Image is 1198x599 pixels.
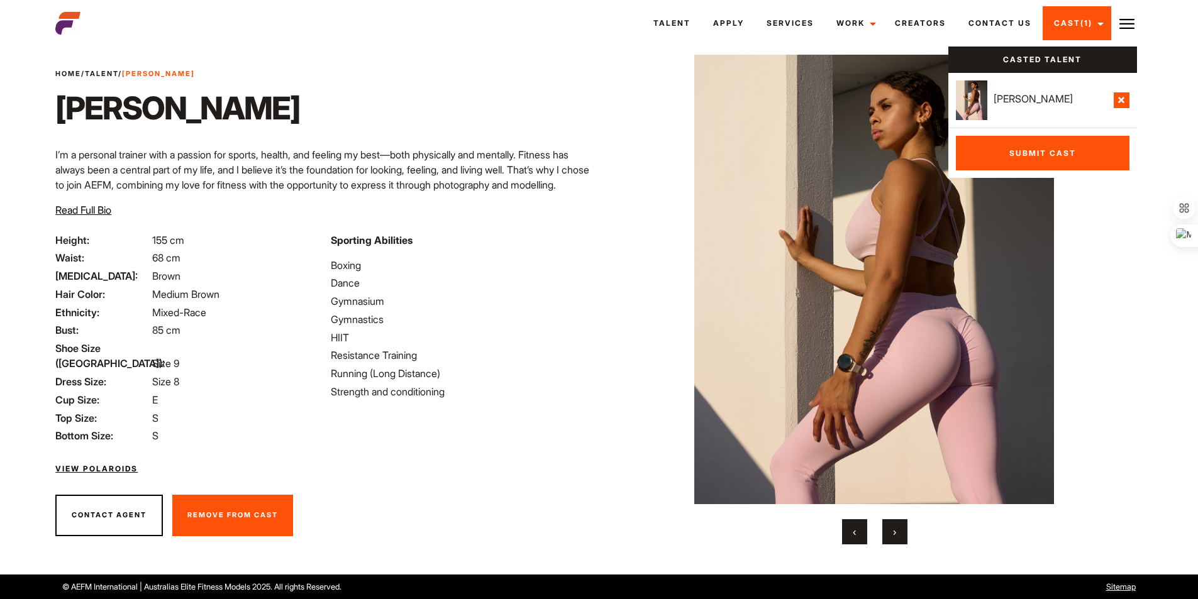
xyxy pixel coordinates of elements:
li: Resistance Training [331,348,591,363]
p: © AEFM International | Australias Elite Fitness Models 2025. All rights Reserved. [62,581,682,593]
img: cropped-aefm-brand-fav-22-square.png [55,11,80,36]
span: Next [893,525,896,538]
span: Read Full Bio [55,204,111,216]
button: Contact Agent [55,495,163,536]
div: Domain: [DOMAIN_NAME] [33,33,138,43]
img: tab_keywords_by_traffic_grey.svg [125,73,135,83]
img: Remove Icon [1118,97,1124,103]
span: Remove From Cast [187,510,278,519]
a: Cast(1) [1043,6,1111,40]
a: Sitemap [1106,582,1136,591]
img: Burger icon [1119,16,1134,31]
span: S [152,412,158,424]
a: Submit Cast [956,136,1129,170]
span: S [152,429,158,442]
span: Mixed-Race [152,306,206,319]
a: Apply [702,6,755,40]
strong: [PERSON_NAME] [122,69,195,78]
span: Medium Brown [152,288,219,300]
img: website_grey.svg [20,33,30,43]
span: [MEDICAL_DATA]: [55,268,150,283]
span: / / [55,69,195,79]
img: tab_domain_overview_orange.svg [34,73,44,83]
span: E [152,393,158,406]
span: Previous [853,525,856,538]
span: Bottom Size: [55,428,150,443]
li: Gymnastics [331,312,591,327]
span: Waist: [55,250,150,265]
span: Cup Size: [55,392,150,407]
button: Read Full Bio [55,202,111,217]
li: Gymnasium [331,294,591,309]
a: Home [55,69,81,78]
span: 68 cm [152,251,180,264]
a: Talent [85,69,118,78]
a: Casted Talent [948,47,1137,73]
span: Hair Color: [55,287,150,302]
li: Dance [331,275,591,290]
h1: [PERSON_NAME] [55,89,300,127]
span: 85 cm [152,324,180,336]
div: v 4.0.25 [35,20,62,30]
a: View Polaroids [55,463,138,475]
button: Remove From Cast [172,495,293,536]
span: Shoe Size ([GEOGRAPHIC_DATA]): [55,341,150,371]
strong: Sporting Abilities [331,234,413,246]
img: logo_orange.svg [20,20,30,30]
span: Size 8 [152,375,179,388]
a: Talent [642,6,702,40]
div: Domain Overview [48,74,113,82]
span: Dress Size: [55,374,150,389]
span: (1) [1080,18,1092,28]
li: Strength and conditioning [331,384,591,399]
a: Work [825,6,884,40]
a: Services [755,6,825,40]
span: Brown [152,270,180,282]
p: I’m a personal trainer with a passion for sports, health, and feeling my best—both physically and... [55,147,591,192]
span: 155 cm [152,234,184,246]
span: Size 9 [152,357,179,370]
li: Running (Long Distance) [331,366,591,381]
a: Creators [884,6,957,40]
li: HIIT [331,330,591,345]
span: Ethnicity: [55,305,150,320]
a: Contact Us [957,6,1043,40]
div: Keywords by Traffic [139,74,212,82]
span: Top Size: [55,410,150,426]
span: Bust: [55,322,150,338]
span: Height: [55,233,150,248]
li: Boxing [331,258,591,273]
